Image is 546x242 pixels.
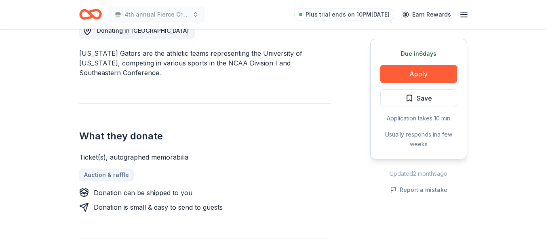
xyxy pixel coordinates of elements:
[124,10,189,19] span: 4th annual Fierce Creatives
[380,65,457,83] button: Apply
[79,152,331,162] div: Ticket(s), autographed memorabilia
[370,169,467,179] div: Updated 2 months ago
[380,130,457,149] div: Usually responds in a few weeks
[79,168,134,181] a: Auction & raffle
[380,49,457,59] div: Due in 6 days
[398,7,456,22] a: Earn Rewards
[94,202,223,212] div: Donation is small & easy to send to guests
[79,130,331,143] h2: What they donate
[108,6,205,23] button: 4th annual Fierce Creatives
[306,10,390,19] span: Plus trial ends on 10PM[DATE]
[380,89,457,107] button: Save
[380,114,457,123] div: Application takes 10 min
[294,8,394,21] a: Plus trial ends on 10PM[DATE]
[97,27,189,34] span: Donating in [GEOGRAPHIC_DATA]
[79,5,102,24] a: Home
[390,185,447,195] button: Report a mistake
[417,93,432,103] span: Save
[94,188,192,198] div: Donation can be shipped to you
[79,48,331,78] div: [US_STATE] Gators are the athletic teams representing the University of [US_STATE], competing in ...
